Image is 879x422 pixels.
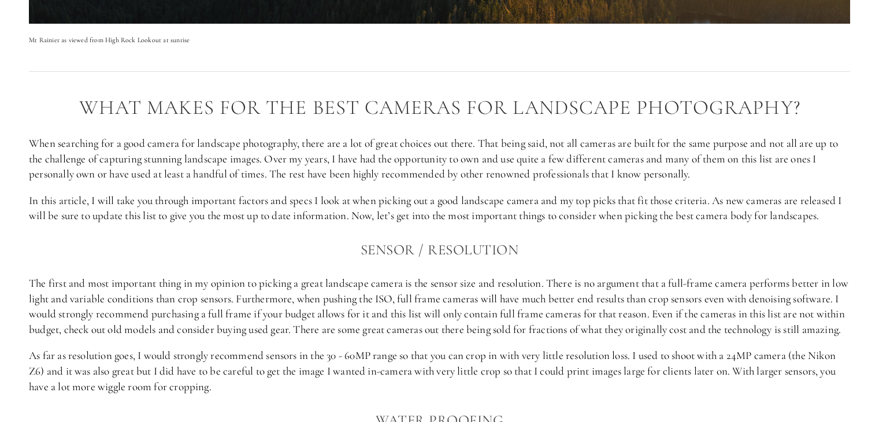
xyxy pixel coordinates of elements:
[29,276,850,337] p: The first and most important thing in my opinion to picking a great landscape camera is the senso...
[29,97,850,119] h2: what makes for THE BEST CAMERAS FOR landscape PHOTOGRAPHY?
[29,238,850,261] h3: Sensor / Resolution
[29,136,850,182] p: When searching for a good camera for landscape photography, there are a lot of great choices out ...
[29,348,850,394] p: As far as resolution goes, I would strongly recommend sensors in the 30 - 60MP range so that you ...
[29,193,850,224] p: In this article, I will take you through important factors and specs I look at when picking out a...
[29,34,850,46] p: Mt Rainier as viewed from High Rock Lookout at sunrise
